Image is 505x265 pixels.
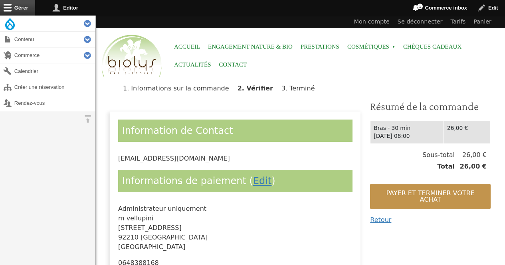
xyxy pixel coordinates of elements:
[118,154,353,163] div: [EMAIL_ADDRESS][DOMAIN_NAME]
[96,16,505,84] header: Entête du site
[374,124,440,132] div: Bras - 30 min
[469,16,495,28] a: Panier
[422,150,455,160] span: Sous-total
[238,84,279,92] li: Vérifier
[122,125,233,136] span: Information de Contact
[141,234,208,241] span: [GEOGRAPHIC_DATA]
[118,214,125,222] span: m
[370,216,391,224] a: Retour
[374,133,410,139] time: [DATE] 08:00
[392,45,395,49] span: »
[123,84,236,92] li: Informations sur la commande
[80,111,95,127] button: Orientation horizontale
[394,16,447,28] a: Se déconnecter
[253,175,271,186] a: Edit
[118,234,139,241] span: 92210
[447,16,470,28] a: Tarifs
[301,38,339,56] a: Prestations
[208,38,293,56] a: Engagement Nature & Bio
[455,162,487,171] span: 26,00 €
[403,38,461,56] a: Chèques cadeaux
[174,56,211,74] a: Actualités
[174,38,200,56] a: Accueil
[370,184,491,209] button: Payer et terminer votre achat
[219,56,247,74] a: Contact
[350,16,394,28] a: Mon compte
[281,84,321,92] li: Terminé
[127,214,154,222] span: vellupini
[118,243,185,251] span: [GEOGRAPHIC_DATA]
[437,162,455,171] span: Total
[122,175,275,186] span: Informations de paiement ( )
[444,120,491,143] td: 26,00 €
[100,33,164,79] img: Accueil
[417,3,423,10] span: 1
[370,100,491,113] h3: Résumé de la commande
[455,150,487,160] span: 26,00 €
[118,224,182,232] span: [STREET_ADDRESS]
[347,38,395,56] span: Cosmétiques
